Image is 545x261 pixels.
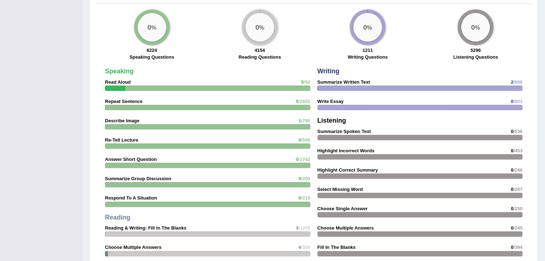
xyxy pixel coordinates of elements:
big: 0 [255,23,259,31]
span: 5 [296,99,298,104]
span: 0 [511,206,513,211]
strong: Highlight Correct Summary [317,167,378,173]
strong: Repeat Sentence [105,99,143,104]
span: /250 [513,206,522,211]
span: 0 [296,157,298,162]
span: /287 [513,187,522,192]
span: /608 [513,79,522,85]
strong: Reading [105,214,130,221]
strong: Reading & Writing: Fill In The Blanks [105,225,186,231]
strong: Summarize Spoken Text [317,129,371,134]
strong: Speaking [105,68,134,75]
span: 0 [511,225,513,231]
span: 0 [298,195,301,201]
span: /245 [513,225,522,231]
big: 0 [363,23,367,31]
label: Writing Questions [348,54,388,60]
label: Reading Questions [239,54,281,60]
strong: Fill In The Blanks [317,245,356,250]
label: Speaking Questions [129,54,174,60]
span: 5 [301,79,303,85]
strong: Describe Image [105,118,139,123]
strong: Summarize Group Discussion [105,176,171,181]
span: 0 [298,137,301,143]
span: /453 [513,148,522,153]
strong: 6224 [147,48,157,53]
span: 0 [511,187,513,192]
strong: 4154 [254,48,265,53]
div: % [245,13,274,41]
strong: Choose Multiple Answers [317,225,374,231]
label: Listening Questions [453,54,498,60]
span: 0 [511,99,513,104]
strong: Choose Multiple Answers [105,245,162,250]
strong: Listening [317,117,346,124]
span: /2652 [298,99,310,104]
span: 0 [298,176,301,181]
span: 0 [511,148,513,153]
span: /305 [301,245,310,250]
span: /394 [513,245,522,250]
strong: Select Missing Word [317,187,363,192]
strong: Re-Tell Lecture [105,137,138,143]
span: /50 [303,79,310,85]
span: 0 [511,167,513,173]
strong: Answer Short Question [105,157,157,162]
strong: 1211 [363,48,373,53]
strong: Writing [317,68,340,75]
span: 2 [511,79,513,85]
strong: 5296 [470,48,481,53]
span: 4 [298,245,301,250]
strong: Choose Single Answer [317,206,368,211]
span: /1742 [298,157,310,162]
span: /246 [513,167,522,173]
strong: Summarize Written Text [317,79,370,85]
big: 0 [471,23,475,31]
span: 0 [511,129,513,134]
div: % [461,13,490,41]
strong: Respond To A Situation [105,195,157,201]
span: /536 [513,129,522,134]
div: % [138,13,166,41]
span: 3 [296,225,298,231]
strong: Write Essay [317,99,344,104]
strong: Read Aloud [105,79,131,85]
span: /219 [301,195,310,201]
span: 0 [511,245,513,250]
span: /209 [301,176,310,181]
span: 1 [298,118,301,123]
span: /556 [301,137,310,143]
big: 0 [147,23,151,31]
span: /603 [513,99,522,104]
strong: Highlight Incorrect Words [317,148,374,153]
span: /796 [301,118,310,123]
div: % [353,13,382,41]
span: /1203 [298,225,310,231]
